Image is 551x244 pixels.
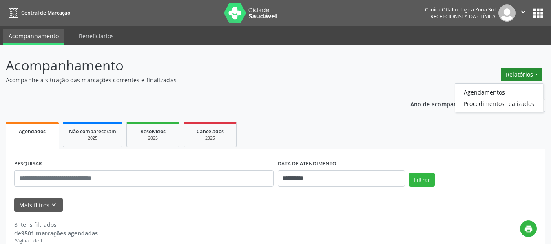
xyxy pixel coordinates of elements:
[409,173,435,187] button: Filtrar
[133,135,173,141] div: 2025
[6,55,383,76] p: Acompanhamento
[69,135,116,141] div: 2025
[425,6,496,13] div: Clinica Oftalmologica Zona Sul
[6,76,383,84] p: Acompanhe a situação das marcações correntes e finalizadas
[140,128,166,135] span: Resolvidos
[73,29,119,43] a: Beneficiários
[14,229,98,237] div: de
[190,135,230,141] div: 2025
[520,220,537,237] button: print
[455,98,543,109] a: Procedimentos realizados
[197,128,224,135] span: Cancelados
[69,128,116,135] span: Não compareceram
[519,7,528,16] i: 
[278,158,336,170] label: DATA DE ATENDIMENTO
[49,200,58,209] i: keyboard_arrow_down
[430,13,496,20] span: Recepcionista da clínica
[410,99,482,109] p: Ano de acompanhamento
[6,6,70,20] a: Central de Marcação
[455,83,543,112] ul: Relatórios
[14,158,42,170] label: PESQUISAR
[455,86,543,98] a: Agendamentos
[14,220,98,229] div: 8 itens filtrados
[14,198,63,212] button: Mais filtroskeyboard_arrow_down
[524,224,533,233] i: print
[531,6,545,20] button: apps
[501,68,542,81] button: Relatórios
[498,4,516,22] img: img
[3,29,64,45] a: Acompanhamento
[21,229,98,237] strong: 9501 marcações agendadas
[19,128,46,135] span: Agendados
[516,4,531,22] button: 
[21,9,70,16] span: Central de Marcação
